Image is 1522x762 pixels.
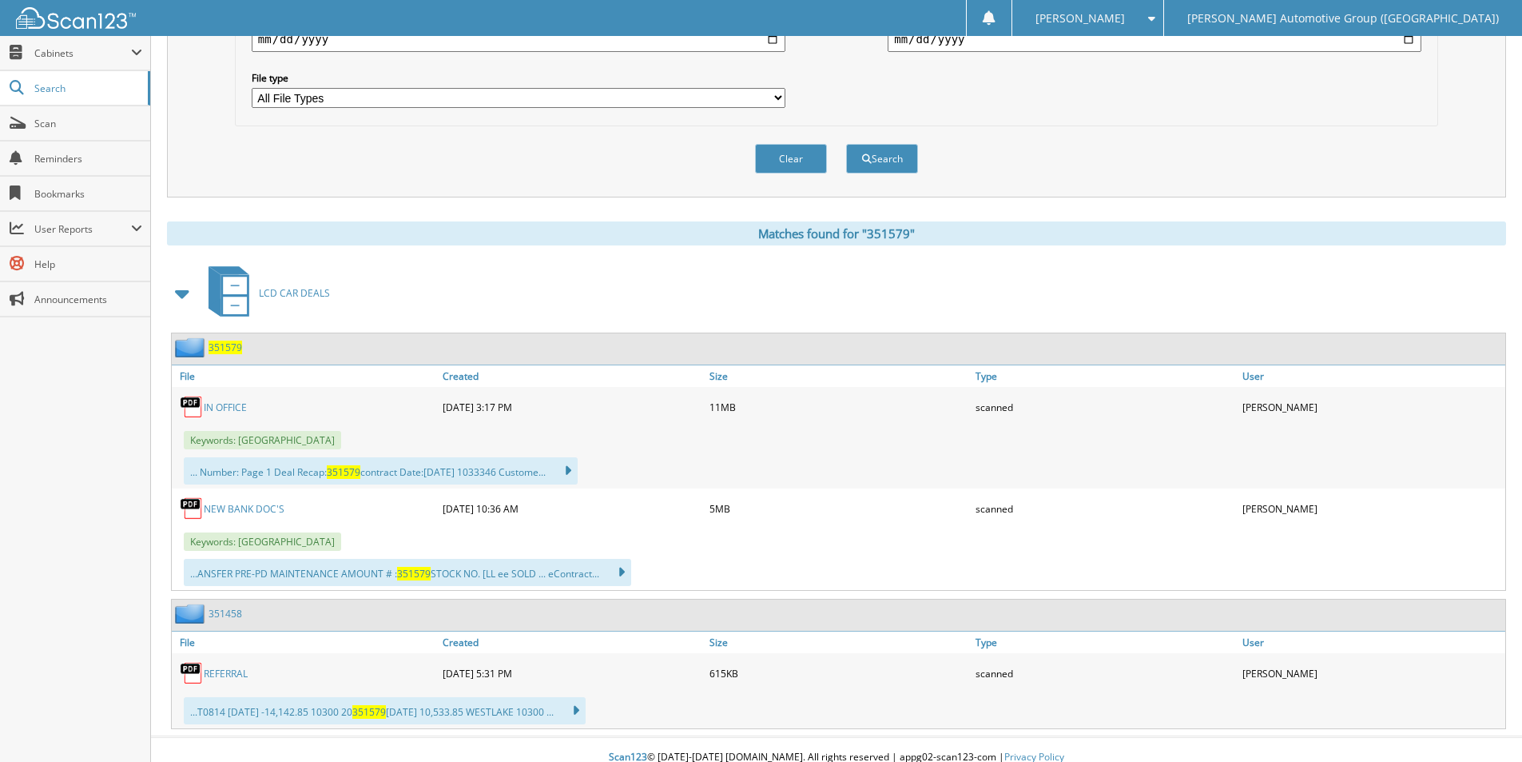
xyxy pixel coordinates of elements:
[1238,657,1505,689] div: [PERSON_NAME]
[705,493,972,525] div: 5MB
[705,365,972,387] a: Size
[1238,391,1505,423] div: [PERSON_NAME]
[172,365,439,387] a: File
[172,632,439,653] a: File
[34,117,142,130] span: Scan
[34,187,142,201] span: Bookmarks
[180,661,204,685] img: PDF.png
[439,365,705,387] a: Created
[259,286,330,300] span: LCD CAR DEALS
[439,632,705,653] a: Created
[209,607,242,620] a: 351458
[16,7,136,29] img: scan123-logo-white.svg
[1238,493,1505,525] div: [PERSON_NAME]
[34,293,142,306] span: Announcements
[972,391,1238,423] div: scanned
[439,657,705,689] div: [DATE] 5:31 PM
[204,401,247,414] a: IN OFFICE
[184,457,578,485] div: ... Number: Page 1 Deal Recap: contract Date:[DATE] 1033346 Custome...
[204,502,284,516] a: NEW BANK DOC'S
[180,497,204,521] img: PDF.png
[184,697,586,724] div: ...T0814 [DATE] -14,142.85 10300 20 [DATE] 10,533.85 WESTLAKE 10300 ...
[34,46,131,60] span: Cabinets
[439,493,705,525] div: [DATE] 10:36 AM
[972,365,1238,387] a: Type
[175,604,209,624] img: folder2.png
[252,71,785,85] label: File type
[972,657,1238,689] div: scanned
[34,152,142,166] span: Reminders
[184,431,341,449] span: Keywords: [GEOGRAPHIC_DATA]
[34,222,131,236] span: User Reports
[705,391,972,423] div: 11MB
[209,341,242,354] a: 351579
[175,337,209,357] img: folder2.png
[1035,14,1125,23] span: [PERSON_NAME]
[184,559,631,586] div: ...ANSFER PRE-PD MAINTENANCE AMOUNT # : STOCK NO. [LL ee SOLD ... eContract...
[1238,365,1505,387] a: User
[252,26,785,52] input: start
[34,257,142,271] span: Help
[888,26,1421,52] input: end
[167,221,1506,245] div: Matches found for "351579"
[199,261,330,325] a: LCD CAR DEALS
[755,144,827,174] button: Clear
[397,567,431,580] span: 351579
[327,465,360,479] span: 351579
[352,705,386,719] span: 351579
[972,493,1238,525] div: scanned
[1442,685,1522,762] iframe: Chat Widget
[34,82,140,95] span: Search
[846,144,918,174] button: Search
[204,667,248,680] a: REFERRAL
[705,632,972,653] a: Size
[184,533,341,551] span: Keywords: [GEOGRAPHIC_DATA]
[180,395,204,419] img: PDF.png
[439,391,705,423] div: [DATE] 3:17 PM
[972,632,1238,653] a: Type
[1187,14,1499,23] span: [PERSON_NAME] Automotive Group ([GEOGRAPHIC_DATA])
[705,657,972,689] div: 615KB
[1238,632,1505,653] a: User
